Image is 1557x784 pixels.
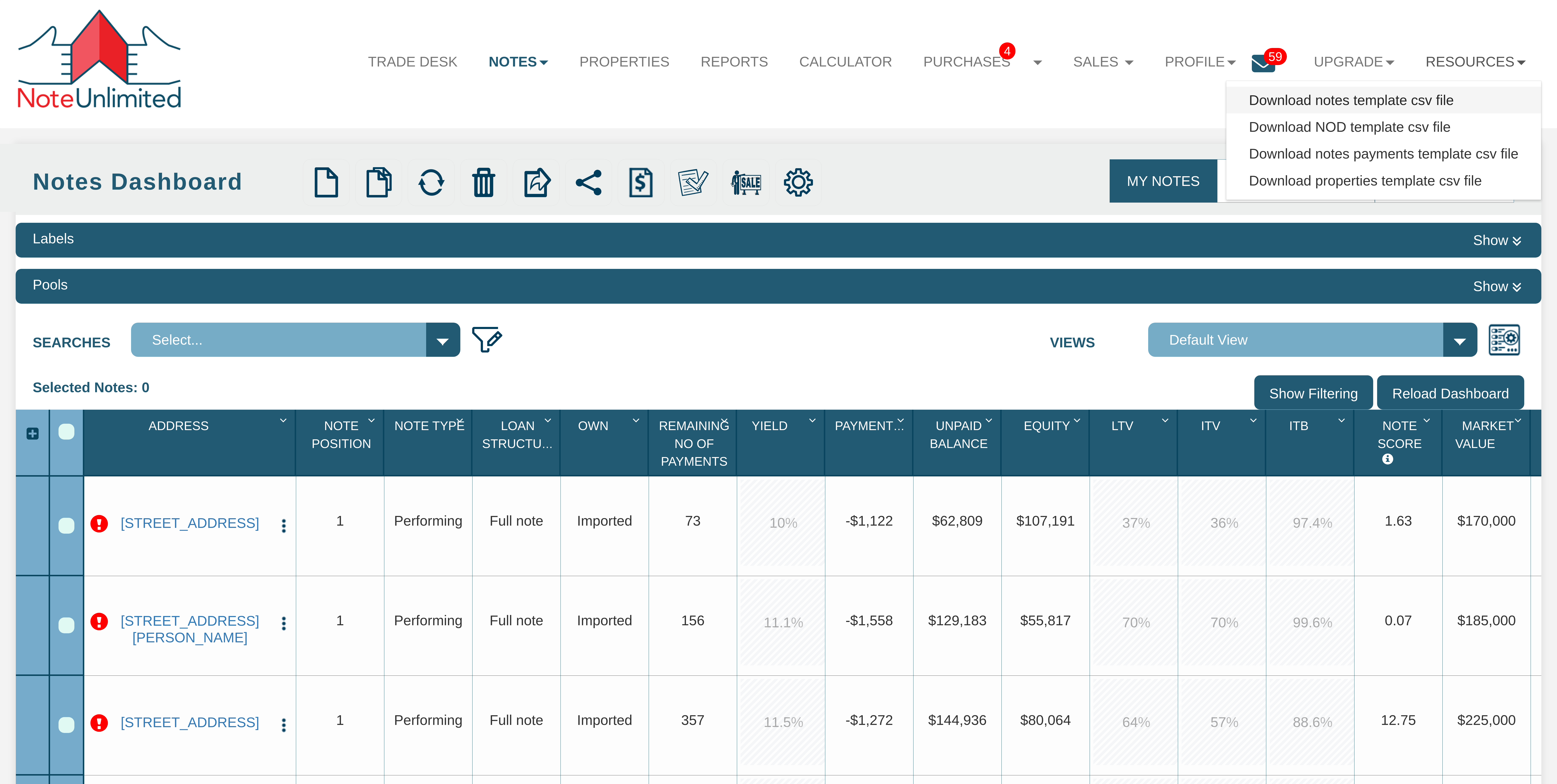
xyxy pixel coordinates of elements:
span: $144,936 [928,712,987,728]
span: Address [149,419,209,433]
img: make_own.png [678,167,709,198]
span: Imported [577,712,632,728]
span: 156 [681,612,705,628]
div: 97.4 [1270,480,1356,566]
span: Full note [490,612,543,628]
span: $80,064 [1020,712,1071,728]
span: Performing [394,513,463,528]
span: Equity [1024,419,1070,433]
div: Row 3, Row Selection Checkbox [59,717,74,733]
span: Imported [577,513,632,528]
span: 1 [336,513,344,528]
div: Sort None [1447,411,1529,473]
div: Ltv Sort None [1094,411,1177,473]
div: Sort None [88,411,295,473]
div: Note Type Sort None [388,411,471,473]
div: Sort None [476,411,559,473]
img: history.png [626,167,657,198]
span: Yield [752,419,788,433]
a: Properties [564,44,685,79]
label: Searches [33,323,131,352]
img: copy.png [363,167,394,198]
a: 135 Annarose Dr, Dallas, TX, 75232 [110,612,270,646]
div: Column Menu [1157,410,1176,428]
span: Itv [1201,419,1220,433]
a: Trade Desk [352,44,473,79]
img: cell-menu.png [275,717,292,734]
label: Views [1050,323,1148,352]
img: cell-menu.png [275,615,292,632]
button: Show [1470,229,1524,252]
span: Performing [394,712,463,728]
img: export.svg [521,167,551,198]
span: Note Position [312,419,371,450]
span: 59 [1264,48,1287,65]
div: Sort None [565,411,647,473]
button: Press to open the note menu [275,515,292,535]
div: 64.0 [1093,679,1179,765]
div: Loan Structure Sort None [476,411,559,473]
span: Performing [394,612,463,628]
span: 1 [336,712,344,728]
div: 88.6 [1270,679,1356,765]
img: for_sale.png [731,167,761,198]
span: Note Score [1378,419,1422,450]
span: 73 [685,513,701,528]
div: Sort None [300,411,383,473]
span: $170,000 [1457,513,1516,528]
div: Note Position Sort None [300,411,383,473]
div: Row 2, Row Selection Checkbox [59,617,74,633]
a: Download properties template csv file [1226,167,1541,194]
div: Column Menu [981,410,1000,428]
a: Notes [473,44,564,81]
div: 99.6 [1270,579,1356,665]
span: 357 [681,712,705,728]
div: 57.0 [1182,679,1268,765]
div: Pools [33,275,68,295]
div: Column Menu [1334,410,1353,428]
div: 70.0 [1182,579,1268,665]
span: Remaining No Of Payments [659,419,730,468]
div: 70.0 [1093,579,1179,665]
div: Note Score Sort None [1358,411,1441,473]
div: Column Menu [628,410,647,428]
div: Column Menu [275,410,294,428]
img: edit_filter_icon.png [470,323,504,357]
span: Itb [1289,419,1308,433]
a: Download NOD template csv file [1226,113,1541,140]
a: Profile [1149,44,1252,81]
div: 37.0 [1093,480,1179,566]
div: Column Menu [893,410,912,428]
button: Press to open the note menu [275,714,292,734]
a: Upgrade [1298,44,1410,81]
img: trash.png [468,167,499,198]
a: 150 Lakeview Rd, Vidor, TX, 77662 [110,714,270,731]
div: 10.0 [741,480,827,566]
div: Sort None [653,411,736,473]
img: refresh.png [416,167,447,198]
a: Resources [1410,44,1541,81]
div: Sort None [1006,411,1088,473]
span: -$1,558 [845,612,893,628]
div: Itb Sort None [1270,411,1353,473]
img: cell-menu.png [275,517,292,534]
a: 3637 Chrysler St, Indianapolis, IN, 46224 [110,515,270,532]
span: Note Type [394,419,465,433]
div: Column Menu [716,410,735,428]
a: Calculator [784,44,908,79]
a: 59 [1252,44,1298,91]
div: Column Menu [804,410,824,428]
span: $55,817 [1020,612,1071,628]
div: Column Menu [363,410,383,428]
span: $107,191 [1017,513,1075,528]
img: share.svg [573,167,604,198]
div: Column Menu [452,410,471,428]
span: Loan Structure [482,419,559,450]
div: Address Sort None [88,411,295,473]
div: Own Sort None [565,411,647,473]
img: settings.png [783,167,814,198]
span: Full note [490,712,543,728]
button: Show [1470,275,1524,298]
span: Payment(P&I) [835,419,922,433]
span: Own [578,419,608,433]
